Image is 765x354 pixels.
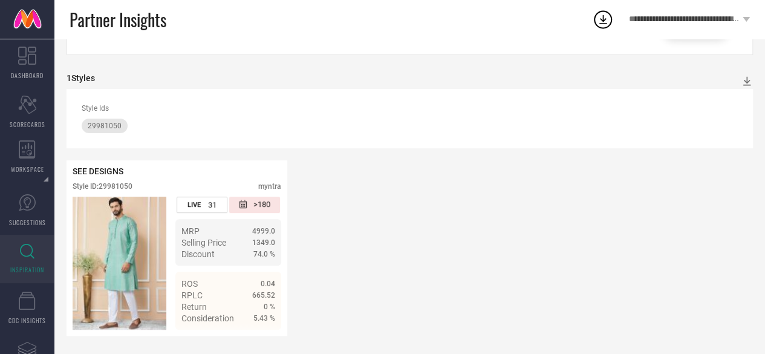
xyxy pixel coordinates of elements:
span: INSPIRATION [10,265,44,274]
div: Number of days the style has been live on the platform [177,197,227,213]
div: Open download list [592,8,614,30]
div: Style Ids [82,104,738,113]
span: SEE DESIGNS [73,166,123,176]
span: 0 % [264,303,275,311]
span: 665.52 [252,291,275,300]
a: Details [236,335,275,345]
span: CDC INSIGHTS [8,316,46,325]
span: ROS [181,279,198,289]
span: RPLC [181,290,203,300]
span: Return [181,302,207,312]
span: Selling Price [181,238,226,247]
span: LIVE [187,201,201,209]
span: 4999.0 [252,227,275,235]
div: Number of days since the style was first listed on the platform [229,197,280,213]
img: Style preview image [73,197,166,330]
span: 1349.0 [252,238,275,247]
span: SCORECARDS [10,120,45,129]
span: WORKSPACE [11,165,44,174]
span: 5.43 % [253,314,275,323]
span: 74.0 % [253,250,275,258]
span: MRP [181,226,200,236]
span: SUGGESTIONS [9,218,46,227]
span: DASHBOARD [11,71,44,80]
span: Partner Insights [70,7,166,32]
span: 29981050 [88,122,122,130]
span: Consideration [181,313,234,323]
div: 1 Styles [67,73,95,83]
span: Details [248,335,275,345]
div: Click to view image [73,197,166,330]
span: >180 [253,200,270,210]
div: myntra [258,182,281,191]
span: 0.04 [261,280,275,288]
span: Discount [181,249,215,259]
span: 31 [208,200,216,209]
div: Style ID: 29981050 [73,182,132,191]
